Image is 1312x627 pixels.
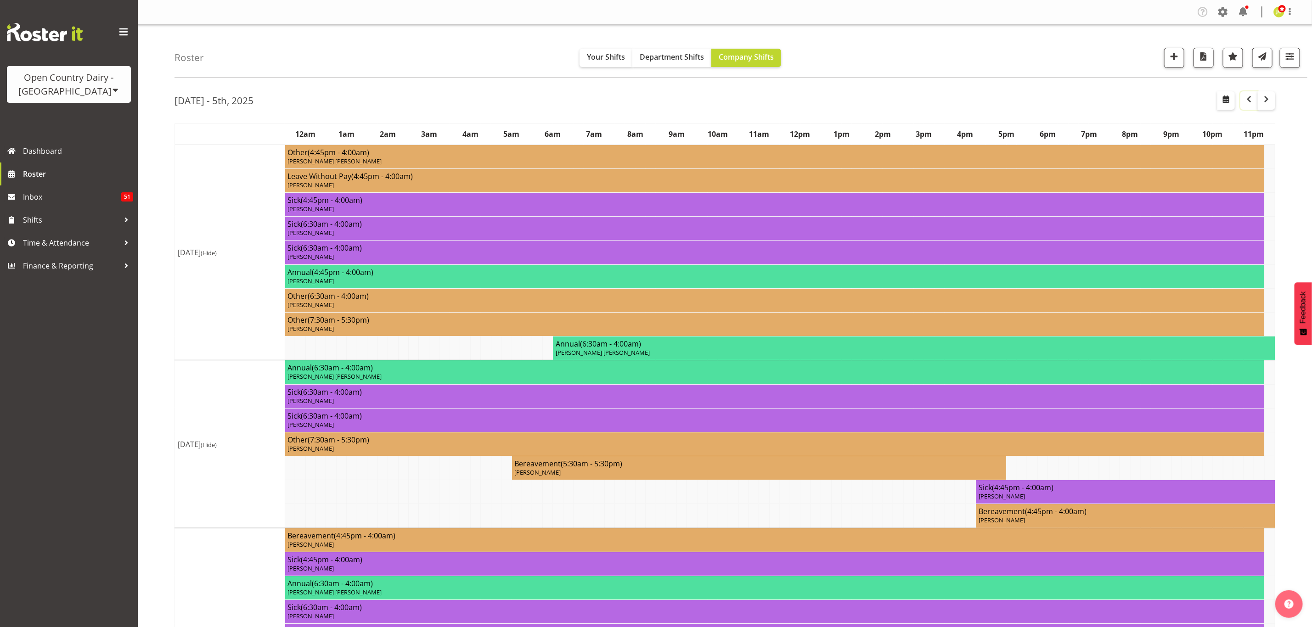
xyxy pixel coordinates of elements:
[780,123,821,145] th: 12pm
[301,243,362,253] span: (6:30am - 4:00am)
[23,167,133,181] span: Roster
[308,147,370,157] span: (4:45pm - 4:00am)
[288,205,334,213] span: [PERSON_NAME]
[201,441,217,449] span: (Hide)
[532,123,574,145] th: 6am
[1280,48,1300,68] button: Filter Shifts
[288,397,334,405] span: [PERSON_NAME]
[301,554,363,565] span: (4:45pm - 4:00am)
[556,339,1272,348] h4: Annual
[1299,291,1307,324] span: Feedback
[288,315,1261,325] h4: Other
[288,444,334,453] span: [PERSON_NAME]
[979,507,1272,516] h4: Bereavement
[697,123,738,145] th: 10am
[986,123,1027,145] th: 5pm
[561,459,623,469] span: (5:30am - 5:30pm)
[1109,123,1151,145] th: 8pm
[288,196,1261,205] h4: Sick
[288,555,1261,564] h4: Sick
[288,252,334,261] span: [PERSON_NAME]
[326,123,367,145] th: 1am
[862,123,903,145] th: 2pm
[288,172,1261,181] h4: Leave Without Pay
[491,123,532,145] th: 5am
[1025,506,1087,516] span: (4:45pm - 4:00am)
[288,579,1261,588] h4: Annual
[175,360,285,528] td: [DATE]
[301,602,362,612] span: (6:30am - 4:00am)
[738,123,780,145] th: 11am
[312,578,373,588] span: (6:30am - 4:00am)
[288,268,1261,277] h4: Annual
[175,145,285,360] td: [DATE]
[409,123,450,145] th: 3am
[288,301,334,309] span: [PERSON_NAME]
[945,123,986,145] th: 4pm
[515,468,561,476] span: [PERSON_NAME]
[312,363,373,373] span: (6:30am - 4:00am)
[301,195,363,205] span: (4:45pm - 4:00am)
[979,516,1025,524] span: [PERSON_NAME]
[719,52,774,62] span: Company Shifts
[121,192,133,202] span: 51
[580,49,632,67] button: Your Shifts
[979,483,1272,492] h4: Sick
[16,71,122,98] div: Open Country Dairy - [GEOGRAPHIC_DATA]
[288,291,1261,301] h4: Other
[23,213,119,227] span: Shifts
[903,123,945,145] th: 3pm
[312,267,374,277] span: (4:45pm - 4:00am)
[288,148,1261,157] h4: Other
[23,190,121,204] span: Inbox
[285,123,326,145] th: 12am
[308,291,369,301] span: (6:30am - 4:00am)
[23,259,119,273] span: Finance & Reporting
[556,348,650,357] span: [PERSON_NAME] [PERSON_NAME]
[1273,6,1284,17] img: jessica-greenwood7429.jpg
[288,277,334,285] span: [PERSON_NAME]
[632,49,711,67] button: Department Shifts
[288,435,1261,444] h4: Other
[1027,123,1069,145] th: 6pm
[334,531,396,541] span: (4:45pm - 4:00am)
[288,363,1261,372] h4: Annual
[515,459,1004,468] h4: Bereavement
[175,52,204,63] h4: Roster
[711,49,781,67] button: Company Shifts
[1069,123,1110,145] th: 7pm
[288,372,382,381] span: [PERSON_NAME] [PERSON_NAME]
[640,52,704,62] span: Department Shifts
[574,123,615,145] th: 7am
[288,219,1261,229] h4: Sick
[367,123,409,145] th: 2am
[288,564,334,572] span: [PERSON_NAME]
[288,420,334,429] span: [PERSON_NAME]
[288,325,334,333] span: [PERSON_NAME]
[656,123,697,145] th: 9am
[288,181,334,189] span: [PERSON_NAME]
[308,435,370,445] span: (7:30am - 5:30pm)
[301,219,362,229] span: (6:30am - 4:00am)
[821,123,862,145] th: 1pm
[1192,123,1233,145] th: 10pm
[1233,123,1275,145] th: 11pm
[1151,123,1192,145] th: 9pm
[1284,599,1294,609] img: help-xxl-2.png
[979,492,1025,500] span: [PERSON_NAME]
[23,236,119,250] span: Time & Attendance
[615,123,656,145] th: 8am
[288,588,382,596] span: [PERSON_NAME] [PERSON_NAME]
[288,540,334,549] span: [PERSON_NAME]
[301,387,362,397] span: (6:30am - 4:00am)
[301,411,362,421] span: (6:30am - 4:00am)
[308,315,370,325] span: (7:30am - 5:30pm)
[352,171,413,181] span: (4:45pm - 4:00am)
[1164,48,1184,68] button: Add a new shift
[175,95,253,106] h2: [DATE] - 5th, 2025
[7,23,83,41] img: Rosterit website logo
[450,123,491,145] th: 4am
[288,603,1261,612] h4: Sick
[1295,282,1312,345] button: Feedback - Show survey
[288,387,1261,397] h4: Sick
